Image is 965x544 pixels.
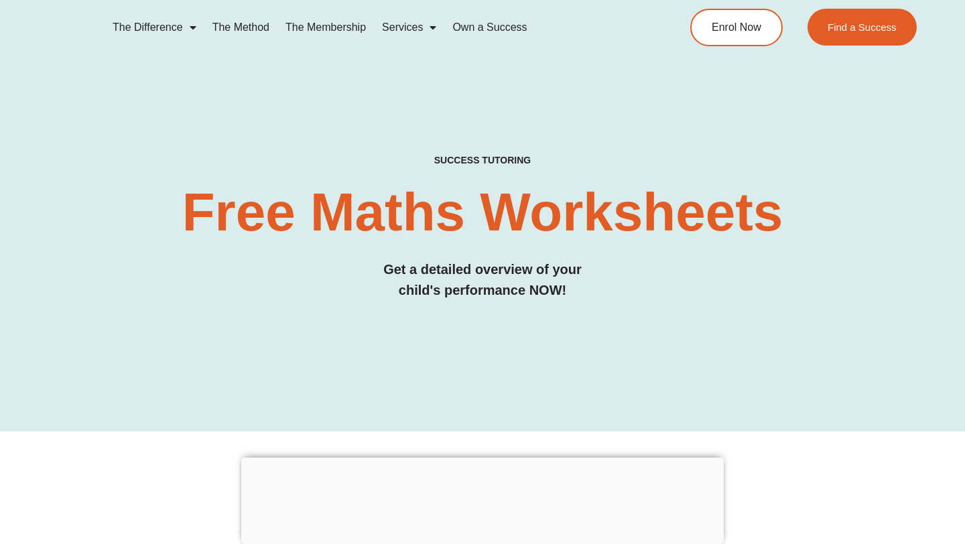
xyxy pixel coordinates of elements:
a: Find a Success [808,9,917,46]
h2: Free Maths Worksheets​ [48,186,917,239]
a: The Method [204,12,277,43]
iframe: Advertisement [241,458,724,541]
nav: Menu [105,12,641,43]
h4: SUCCESS TUTORING​ [48,155,917,166]
a: Services [374,12,444,43]
span: Enrol Now [712,22,761,33]
h3: Get a detailed overview of your child's performance NOW! [48,259,917,301]
a: Enrol Now [690,9,783,46]
a: The Membership [277,12,374,43]
a: The Difference [105,12,204,43]
a: Own a Success [444,12,535,43]
span: Find a Success [828,22,897,32]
